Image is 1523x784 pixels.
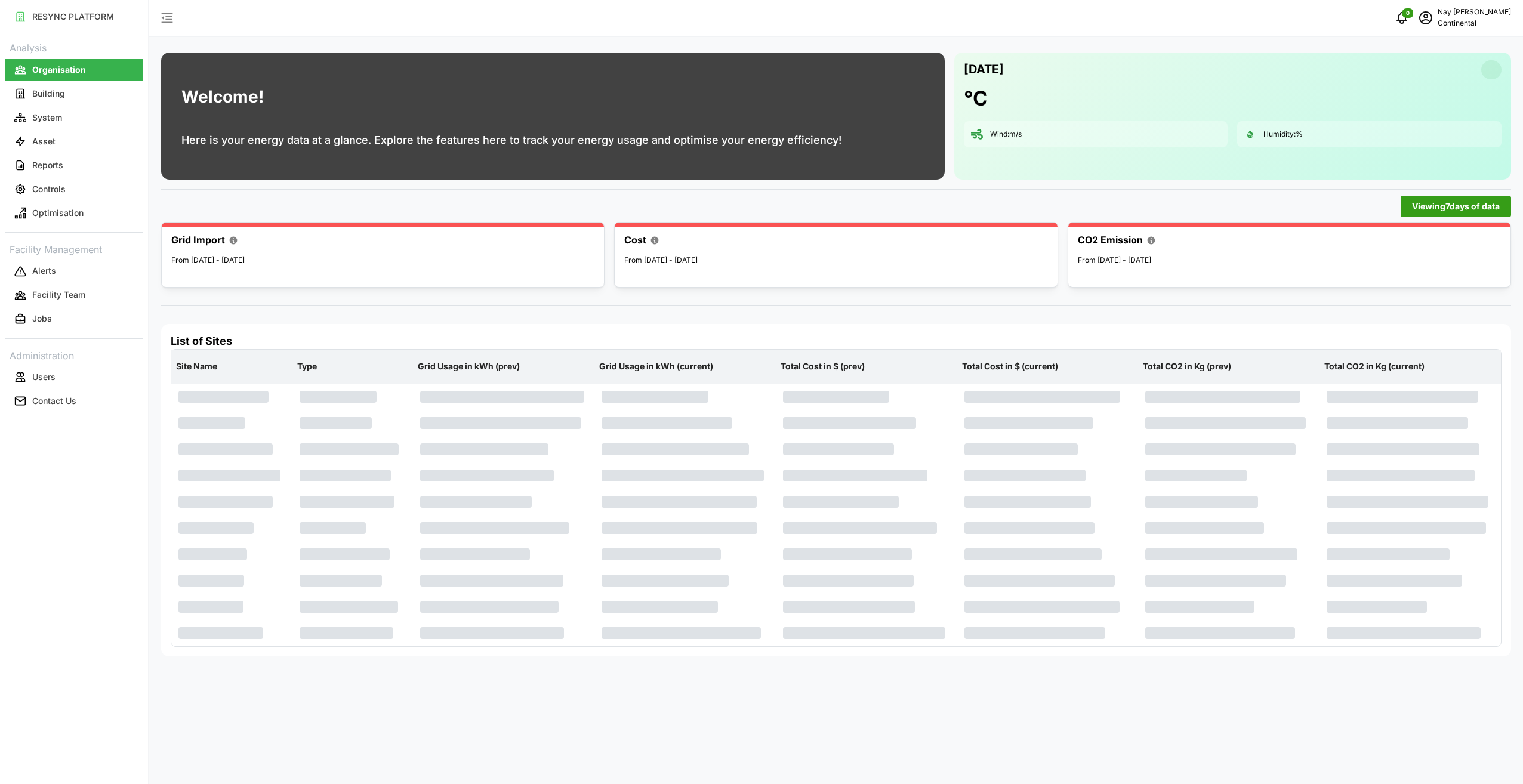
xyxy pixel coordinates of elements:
[5,129,143,153] a: Asset
[5,390,143,412] button: Contact Us
[1401,196,1511,217] button: Viewing7days of data
[171,334,1502,349] h4: List of Sites
[5,285,143,306] button: Facility Team
[5,201,143,225] a: Optimisation
[1078,233,1143,248] p: CO2 Emission
[5,155,143,176] button: Reports
[32,371,56,383] p: Users
[32,135,56,147] p: Asset
[5,107,143,128] button: System
[32,64,86,76] p: Organisation
[32,183,66,195] p: Controls
[1390,6,1414,30] button: notifications
[5,106,143,129] a: System
[5,177,143,201] a: Controls
[5,389,143,413] a: Contact Us
[171,233,225,248] p: Grid Import
[5,178,143,200] button: Controls
[1412,196,1500,217] span: Viewing 7 days of data
[964,60,1004,79] p: [DATE]
[5,83,143,104] button: Building
[32,88,65,100] p: Building
[415,351,592,382] p: Grid Usage in kWh (prev)
[624,255,1047,266] p: From [DATE] - [DATE]
[1140,351,1317,382] p: Total CO2 in Kg (prev)
[1414,6,1438,30] button: schedule
[778,351,955,382] p: Total Cost in $ (prev)
[5,82,143,106] a: Building
[5,38,143,55] p: Analysis
[1078,255,1501,266] p: From [DATE] - [DATE]
[960,351,1136,382] p: Total Cost in $ (current)
[990,129,1022,140] p: Wind: m/s
[964,85,988,112] h1: °C
[5,365,143,389] a: Users
[32,395,76,407] p: Contact Us
[1322,351,1499,382] p: Total CO2 in Kg (current)
[5,308,143,330] button: Jobs
[32,289,85,301] p: Facility Team
[5,202,143,224] button: Optimisation
[5,307,143,331] a: Jobs
[624,233,646,248] p: Cost
[174,351,290,382] p: Site Name
[5,153,143,177] a: Reports
[171,255,594,266] p: From [DATE] - [DATE]
[1438,18,1511,29] p: Continental
[5,6,143,27] button: RESYNC PLATFORM
[5,283,143,307] a: Facility Team
[5,260,143,283] a: Alerts
[5,346,143,363] p: Administration
[32,265,56,277] p: Alerts
[32,313,52,325] p: Jobs
[32,11,114,23] p: RESYNC PLATFORM
[32,207,84,219] p: Optimisation
[5,240,143,257] p: Facility Management
[5,261,143,282] button: Alerts
[5,59,143,81] button: Organisation
[32,159,63,171] p: Reports
[5,5,143,29] a: RESYNC PLATFORM
[5,58,143,82] a: Organisation
[295,351,411,382] p: Type
[1406,9,1410,17] span: 0
[5,131,143,152] button: Asset
[597,351,773,382] p: Grid Usage in kWh (current)
[181,132,841,149] p: Here is your energy data at a glance. Explore the features here to track your energy usage and op...
[1438,7,1511,18] p: Nay [PERSON_NAME]
[181,84,264,110] h1: Welcome!
[32,112,62,124] p: System
[5,366,143,388] button: Users
[1263,129,1303,140] p: Humidity: %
